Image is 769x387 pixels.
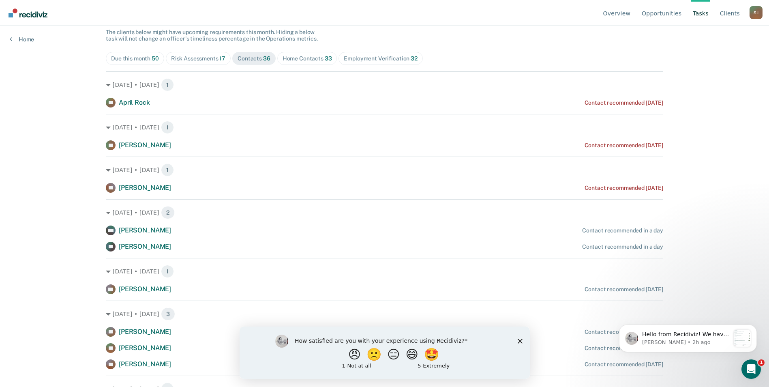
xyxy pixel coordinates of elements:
[582,243,663,250] div: Contact recommended in a day
[161,206,175,219] span: 2
[119,344,171,352] span: [PERSON_NAME]
[119,99,150,106] span: April Rock
[219,55,225,62] span: 17
[411,55,418,62] span: 32
[152,55,159,62] span: 50
[585,286,663,293] div: Contact recommended [DATE]
[119,184,171,191] span: [PERSON_NAME]
[106,78,663,91] div: [DATE] • [DATE] 1
[283,55,332,62] div: Home Contacts
[607,308,769,365] iframe: Intercom notifications message
[9,9,47,17] img: Recidiviz
[111,55,159,62] div: Due this month
[161,265,174,278] span: 1
[106,29,318,42] span: The clients below might have upcoming requirements this month. Hiding a below task will not chang...
[119,360,171,368] span: [PERSON_NAME]
[35,23,122,287] span: Hello from Recidiviz! We have some exciting news. Officers will now have their own Overview page ...
[263,55,270,62] span: 36
[161,78,174,91] span: 1
[106,206,663,219] div: [DATE] • [DATE] 2
[741,359,761,379] iframe: Intercom live chat
[106,121,663,134] div: [DATE] • [DATE] 1
[750,6,763,19] button: Profile dropdown button
[119,285,171,293] span: [PERSON_NAME]
[240,327,530,379] iframe: Survey by Kim from Recidiviz
[582,227,663,234] div: Contact recommended in a day
[161,121,174,134] span: 1
[585,185,663,191] div: Contact recommended [DATE]
[161,307,175,320] span: 3
[106,265,663,278] div: [DATE] • [DATE] 1
[119,141,171,149] span: [PERSON_NAME]
[750,6,763,19] div: S J
[119,243,171,250] span: [PERSON_NAME]
[585,142,663,149] div: Contact recommended [DATE]
[106,307,663,320] div: [DATE] • [DATE] 3
[325,55,332,62] span: 33
[585,99,663,106] div: Contact recommended [DATE]
[119,328,171,335] span: [PERSON_NAME]
[171,55,225,62] div: Risk Assessments
[161,163,174,176] span: 1
[758,359,765,366] span: 1
[585,329,663,335] div: Contact recommended [DATE]
[585,345,663,352] div: Contact recommended [DATE]
[238,55,270,62] div: Contacts
[35,30,123,38] p: Message from Kim, sent 2h ago
[344,55,417,62] div: Employment Verification
[106,163,663,176] div: [DATE] • [DATE] 1
[119,226,171,234] span: [PERSON_NAME]
[585,361,663,368] div: Contact recommended [DATE]
[10,36,34,43] a: Home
